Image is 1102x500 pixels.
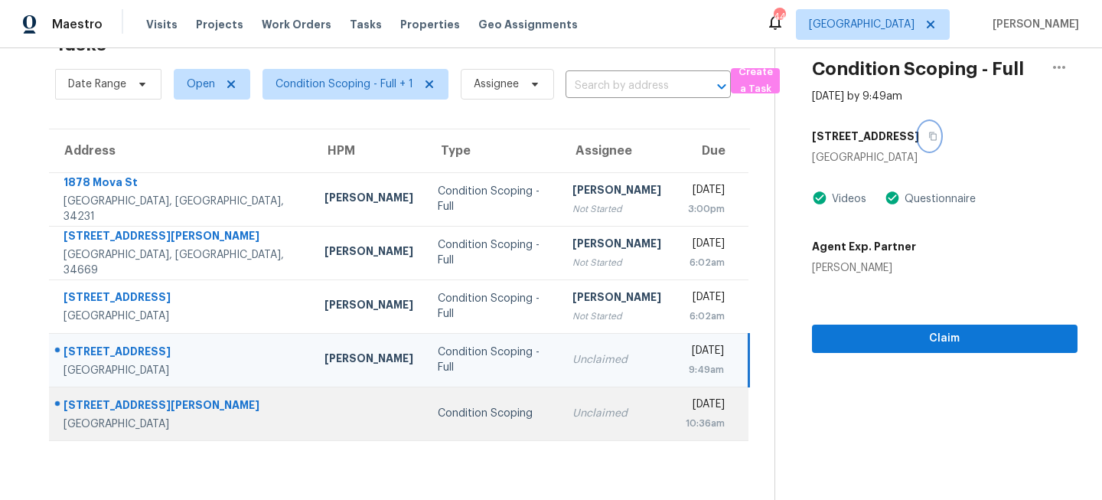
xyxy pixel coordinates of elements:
[49,129,312,172] th: Address
[731,68,780,93] button: Create a Task
[438,406,549,421] div: Condition Scoping
[64,247,300,278] div: [GEOGRAPHIC_DATA], [GEOGRAPHIC_DATA], 34669
[812,129,919,144] h5: [STREET_ADDRESS]
[187,77,215,92] span: Open
[572,406,661,421] div: Unclaimed
[275,77,413,92] span: Condition Scoping - Full + 1
[686,201,725,217] div: 3:00pm
[324,351,413,370] div: [PERSON_NAME]
[474,77,519,92] span: Assignee
[812,61,1024,77] h2: Condition Scoping - Full
[885,190,900,206] img: Artifact Present Icon
[738,64,772,99] span: Create a Task
[350,19,382,30] span: Tasks
[686,397,725,416] div: [DATE]
[809,17,915,32] span: [GEOGRAPHIC_DATA]
[686,182,725,201] div: [DATE]
[812,239,916,254] h5: Agent Exp. Partner
[560,129,673,172] th: Assignee
[572,309,661,324] div: Not Started
[64,417,300,432] div: [GEOGRAPHIC_DATA]
[438,237,549,268] div: Condition Scoping - Full
[64,363,300,378] div: [GEOGRAPHIC_DATA]
[438,184,549,214] div: Condition Scoping - Full
[64,344,300,363] div: [STREET_ADDRESS]
[312,129,425,172] th: HPM
[64,175,300,194] div: 1878 Mova St
[566,74,688,98] input: Search by address
[52,17,103,32] span: Maestro
[900,191,976,207] div: Questionnaire
[812,89,902,104] div: [DATE] by 9:49am
[711,76,732,97] button: Open
[324,243,413,263] div: [PERSON_NAME]
[827,191,866,207] div: Videos
[55,37,106,52] h2: Tasks
[812,260,916,276] div: [PERSON_NAME]
[919,123,940,150] button: Copy Address
[146,17,178,32] span: Visits
[572,289,661,309] div: [PERSON_NAME]
[425,129,561,172] th: Type
[686,362,724,377] div: 9:49am
[64,228,300,247] div: [STREET_ADDRESS][PERSON_NAME]
[572,236,661,255] div: [PERSON_NAME]
[262,17,331,32] span: Work Orders
[400,17,460,32] span: Properties
[572,182,661,201] div: [PERSON_NAME]
[64,289,300,309] div: [STREET_ADDRESS]
[572,201,661,217] div: Not Started
[686,255,725,270] div: 6:02am
[686,236,725,255] div: [DATE]
[686,343,724,362] div: [DATE]
[774,9,784,25] div: 44
[196,17,243,32] span: Projects
[64,194,300,224] div: [GEOGRAPHIC_DATA], [GEOGRAPHIC_DATA], 34231
[686,289,725,309] div: [DATE]
[686,309,725,324] div: 6:02am
[986,17,1079,32] span: [PERSON_NAME]
[686,416,725,431] div: 10:36am
[478,17,578,32] span: Geo Assignments
[812,190,827,206] img: Artifact Present Icon
[673,129,748,172] th: Due
[438,345,549,375] div: Condition Scoping - Full
[324,297,413,316] div: [PERSON_NAME]
[324,190,413,209] div: [PERSON_NAME]
[64,397,300,417] div: [STREET_ADDRESS][PERSON_NAME]
[572,255,661,270] div: Not Started
[64,309,300,324] div: [GEOGRAPHIC_DATA]
[438,291,549,322] div: Condition Scoping - Full
[68,77,126,92] span: Date Range
[812,325,1078,353] button: Claim
[824,329,1065,348] span: Claim
[572,352,661,368] div: Unclaimed
[812,150,1078,165] div: [GEOGRAPHIC_DATA]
